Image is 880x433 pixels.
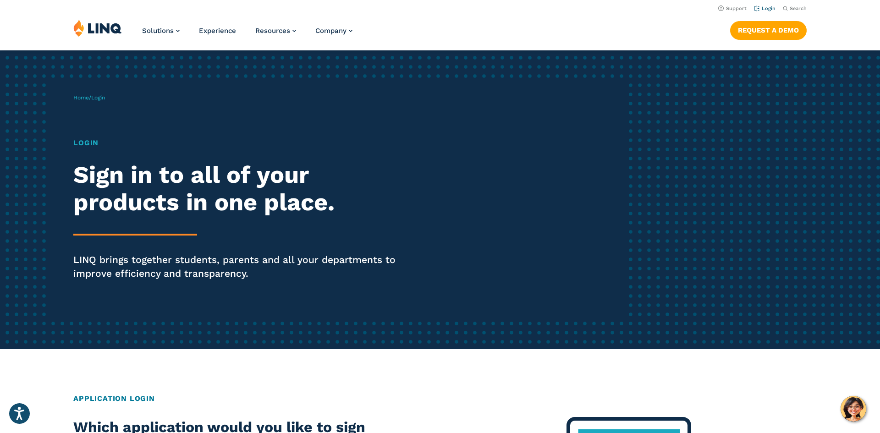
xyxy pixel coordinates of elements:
[783,5,807,12] button: Open Search Bar
[73,161,412,216] h2: Sign in to all of your products in one place.
[199,27,236,35] a: Experience
[730,21,807,39] a: Request a Demo
[730,19,807,39] nav: Button Navigation
[754,5,775,11] a: Login
[718,5,747,11] a: Support
[142,27,180,35] a: Solutions
[841,396,866,422] button: Hello, have a question? Let’s chat.
[73,94,105,101] span: /
[790,5,807,11] span: Search
[142,27,174,35] span: Solutions
[142,19,352,49] nav: Primary Navigation
[255,27,296,35] a: Resources
[255,27,290,35] span: Resources
[73,253,412,280] p: LINQ brings together students, parents and all your departments to improve efficiency and transpa...
[315,27,352,35] a: Company
[91,94,105,101] span: Login
[73,94,89,101] a: Home
[315,27,346,35] span: Company
[73,393,807,404] h2: Application Login
[73,137,412,148] h1: Login
[73,19,122,37] img: LINQ | K‑12 Software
